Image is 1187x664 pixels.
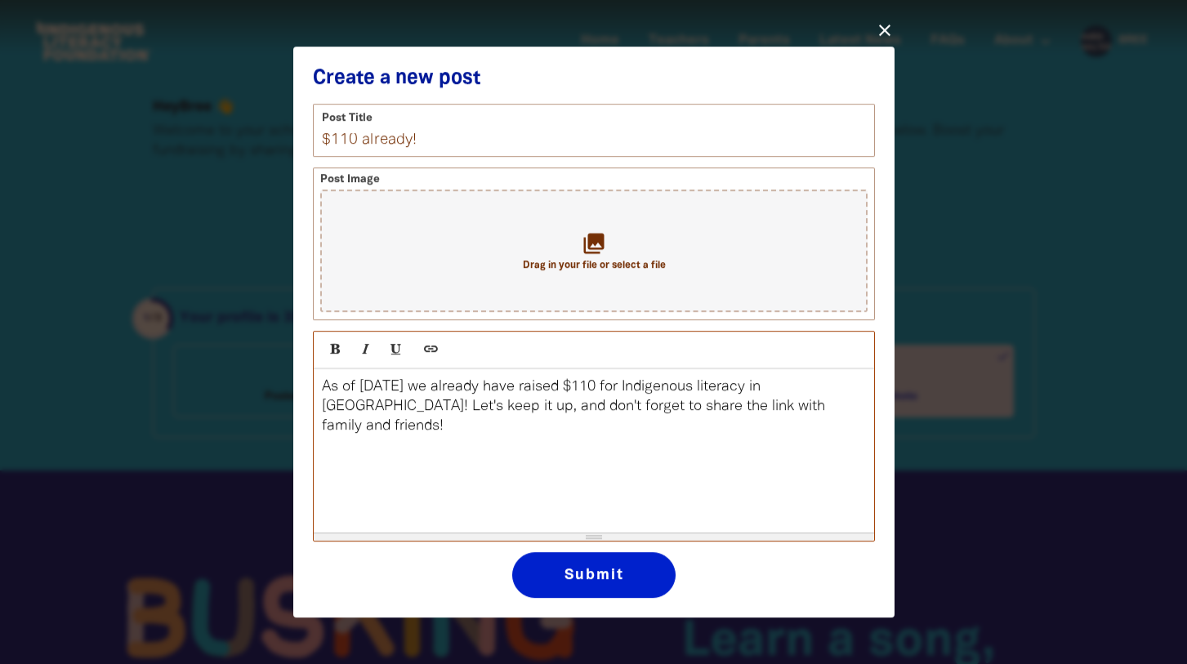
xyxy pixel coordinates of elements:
[314,533,874,541] div: resize
[382,337,410,362] button: Underline (⌘+U)
[313,66,875,91] h3: Create a new post
[875,20,895,40] button: close
[322,377,866,436] p: As of [DATE] we already have raised $110 for Indigenous literacy in [GEOGRAPHIC_DATA]! Let's keep...
[512,552,676,598] button: Submit
[352,337,380,362] button: Italic (⌘+I)
[322,337,350,362] button: Bold (⌘+B)
[417,337,444,362] button: Link (⌘+K)
[522,261,665,270] span: Drag in your file or select a file
[582,231,606,256] i: collections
